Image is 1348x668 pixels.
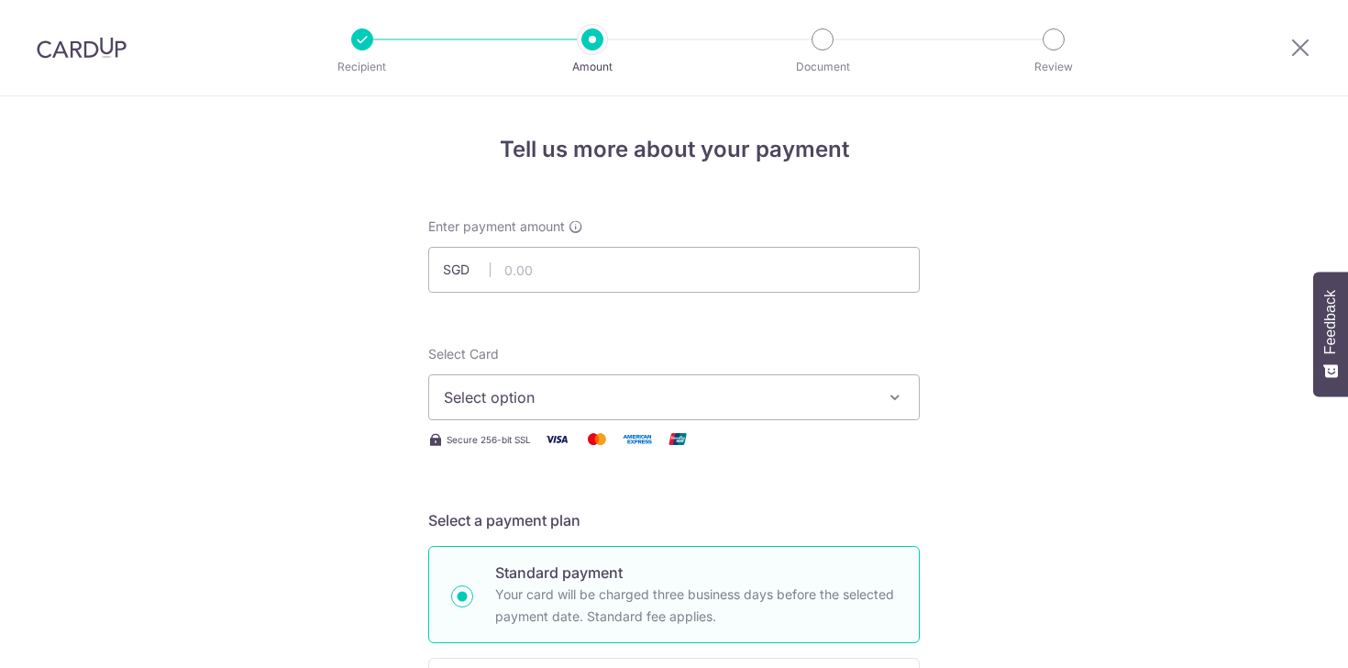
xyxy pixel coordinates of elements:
[1322,290,1339,354] span: Feedback
[538,428,575,451] img: Visa
[525,58,660,76] p: Amount
[659,428,696,451] img: Union Pay
[294,58,430,76] p: Recipient
[447,432,531,447] span: Secure 256-bit SSL
[428,509,920,531] h5: Select a payment plan
[495,584,897,628] p: Your card will be charged three business days before the selected payment date. Standard fee appl...
[428,247,920,293] input: 0.00
[619,428,656,451] img: American Express
[443,261,491,279] span: SGD
[428,133,920,166] h4: Tell us more about your payment
[428,374,920,420] button: Select option
[444,386,871,408] span: Select option
[37,37,127,59] img: CardUp
[579,428,615,451] img: Mastercard
[495,562,897,584] p: Standard payment
[986,58,1121,76] p: Review
[428,346,499,362] span: translation missing: en.payables.payment_networks.credit_card.summary.labels.select_card
[1313,272,1348,396] button: Feedback - Show survey
[428,217,565,236] span: Enter payment amount
[755,58,890,76] p: Document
